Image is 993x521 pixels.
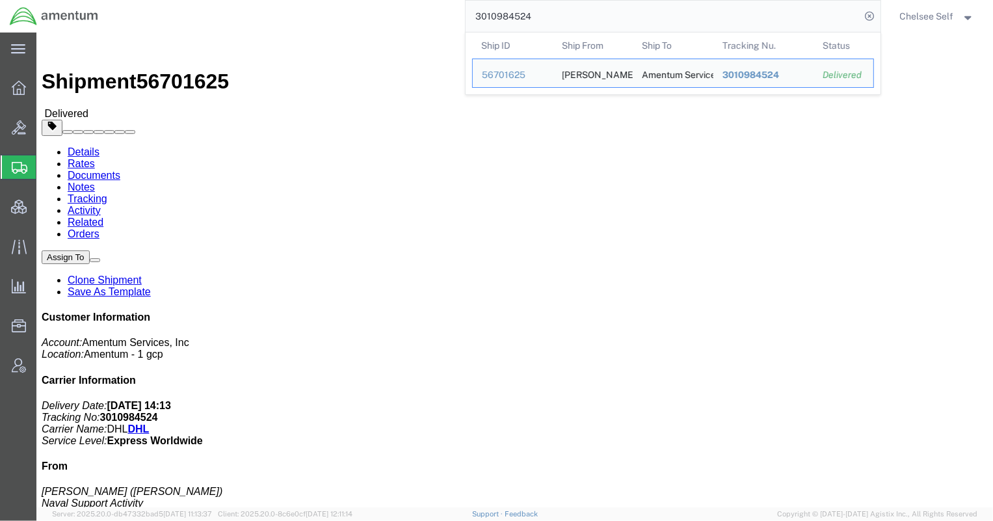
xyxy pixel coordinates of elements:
span: 3010984524 [722,70,778,80]
span: Chelsee Self [900,9,954,23]
div: Amentum Services, Inc. [642,59,704,87]
img: logo [9,7,99,26]
table: Search Results [472,33,880,94]
iframe: FS Legacy Container [36,33,993,507]
span: Server: 2025.20.0-db47332bad5 [52,510,212,518]
div: Marque H. Davis [561,59,624,87]
a: Support [472,510,505,518]
th: Status [814,33,874,59]
span: Copyright © [DATE]-[DATE] Agistix Inc., All Rights Reserved [777,509,977,520]
div: 56701625 [482,68,544,82]
th: Ship ID [472,33,553,59]
span: [DATE] 11:13:37 [163,510,212,518]
input: Search for shipment number, reference number [466,1,861,32]
div: Delivered [823,68,864,82]
span: [DATE] 12:11:14 [306,510,352,518]
div: 3010984524 [722,68,804,82]
button: Chelsee Self [899,8,975,24]
a: Feedback [505,510,538,518]
th: Ship To [633,33,713,59]
th: Tracking Nu. [713,33,814,59]
th: Ship From [552,33,633,59]
span: Client: 2025.20.0-8c6e0cf [218,510,352,518]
